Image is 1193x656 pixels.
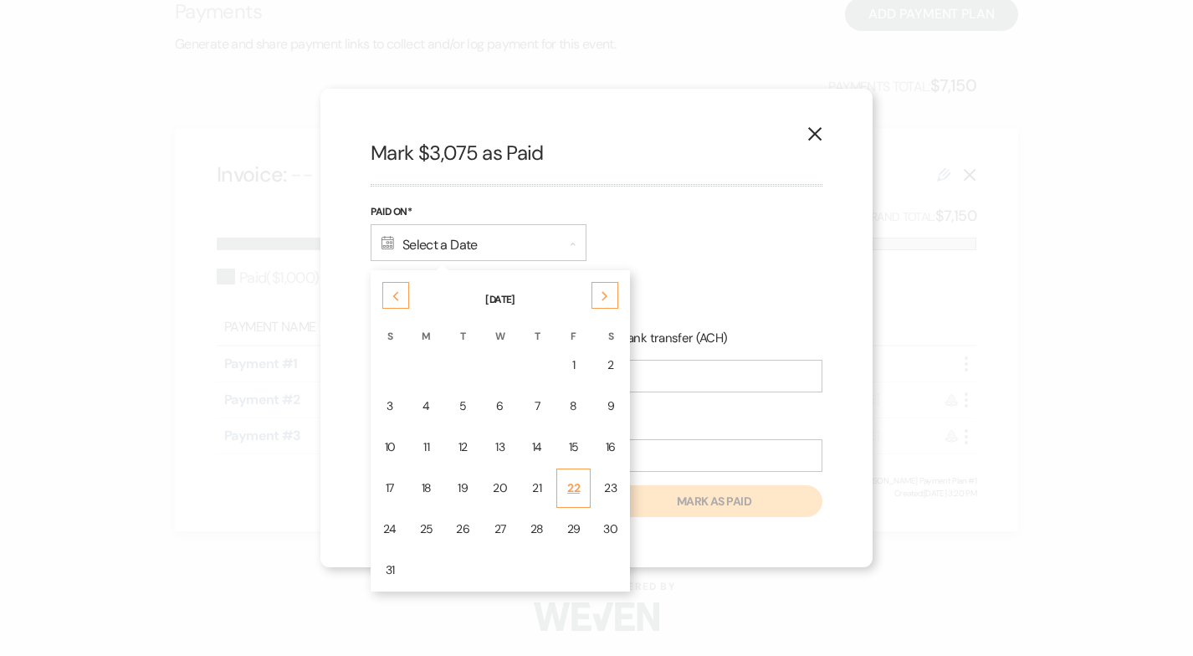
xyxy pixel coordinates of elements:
div: 4 [420,397,433,415]
th: S [372,309,407,344]
div: 27 [493,520,507,538]
th: [DATE] [372,272,628,307]
th: M [409,309,444,344]
th: W [482,309,518,344]
div: 12 [456,438,469,456]
div: 23 [603,479,617,497]
label: Paid On* [371,203,586,222]
div: 8 [567,397,581,415]
div: Select a Date [371,224,586,261]
th: T [520,309,555,344]
div: 26 [456,520,469,538]
div: 3 [383,397,397,415]
th: S [592,309,628,344]
h2: Mark $3,075 as Paid [371,139,822,167]
div: 20 [493,479,507,497]
div: 19 [456,479,469,497]
div: 10 [383,438,397,456]
div: 16 [603,438,617,456]
div: 13 [493,438,507,456]
div: 31 [383,561,397,579]
div: 6 [493,397,507,415]
div: 9 [603,397,617,415]
div: 30 [603,520,617,538]
th: F [556,309,591,344]
div: 18 [420,479,433,497]
div: 22 [567,479,581,497]
div: 5 [456,397,469,415]
div: 2 [603,356,617,374]
div: 1 [567,356,581,374]
th: T [445,309,480,344]
div: 15 [567,438,581,456]
div: 28 [530,520,544,538]
div: 24 [383,520,397,538]
button: Mark as paid [606,485,822,517]
label: Online bank transfer (ACH) [562,327,728,350]
div: 14 [530,438,544,456]
div: 25 [420,520,433,538]
div: 21 [530,479,544,497]
div: 29 [567,520,581,538]
div: 7 [530,397,544,415]
div: 11 [420,438,433,456]
div: 17 [383,479,397,497]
